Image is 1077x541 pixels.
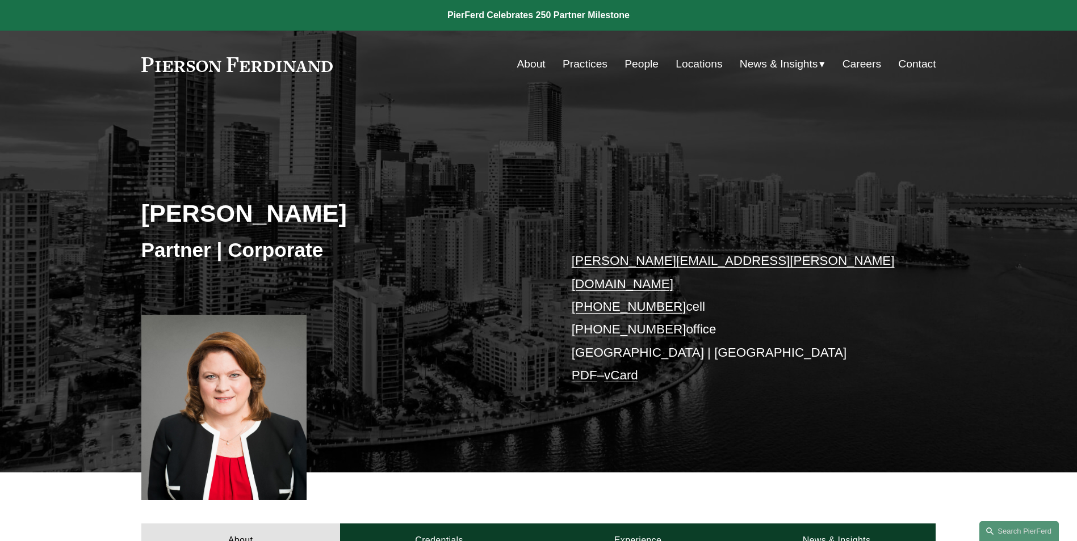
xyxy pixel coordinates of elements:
[572,322,686,336] a: [PHONE_NUMBER]
[563,53,607,75] a: Practices
[740,53,825,75] a: folder dropdown
[898,53,936,75] a: Contact
[572,250,903,387] p: cell office [GEOGRAPHIC_DATA] | [GEOGRAPHIC_DATA] –
[141,238,539,263] h3: Partner | Corporate
[604,368,638,382] a: vCard
[517,53,546,75] a: About
[572,368,597,382] a: PDF
[572,253,895,290] a: [PERSON_NAME][EMAIL_ADDRESS][PERSON_NAME][DOMAIN_NAME]
[141,198,539,228] h2: [PERSON_NAME]
[625,53,659,75] a: People
[740,54,818,74] span: News & Insights
[979,521,1059,541] a: Search this site
[676,53,722,75] a: Locations
[572,299,686,314] a: [PHONE_NUMBER]
[843,53,881,75] a: Careers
